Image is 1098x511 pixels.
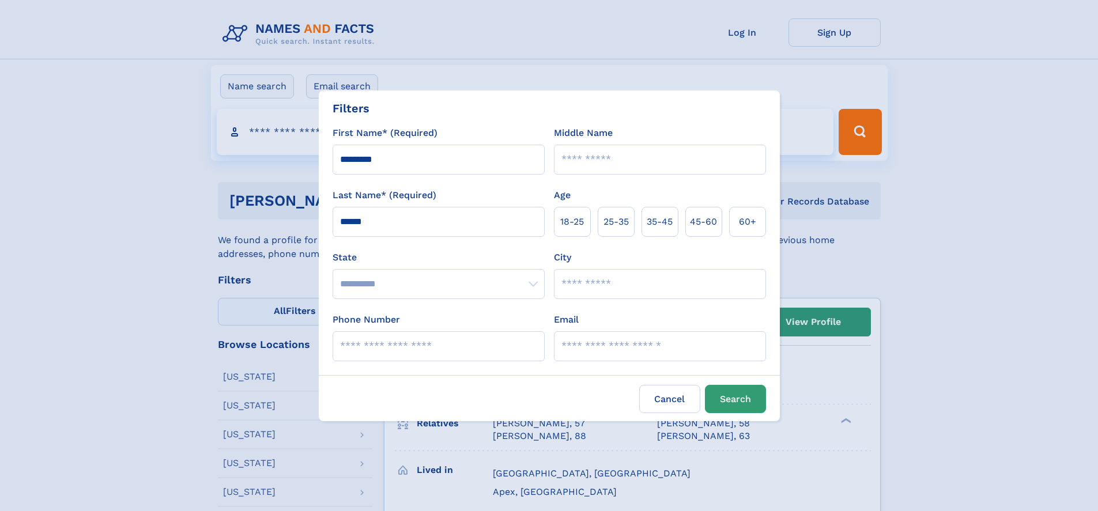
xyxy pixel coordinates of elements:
[554,251,571,264] label: City
[560,215,584,229] span: 18‑25
[603,215,629,229] span: 25‑35
[333,188,436,202] label: Last Name* (Required)
[739,215,756,229] span: 60+
[705,385,766,413] button: Search
[333,313,400,327] label: Phone Number
[690,215,717,229] span: 45‑60
[554,188,571,202] label: Age
[639,385,700,413] label: Cancel
[554,126,613,140] label: Middle Name
[647,215,673,229] span: 35‑45
[333,251,545,264] label: State
[333,100,369,117] div: Filters
[554,313,579,327] label: Email
[333,126,437,140] label: First Name* (Required)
